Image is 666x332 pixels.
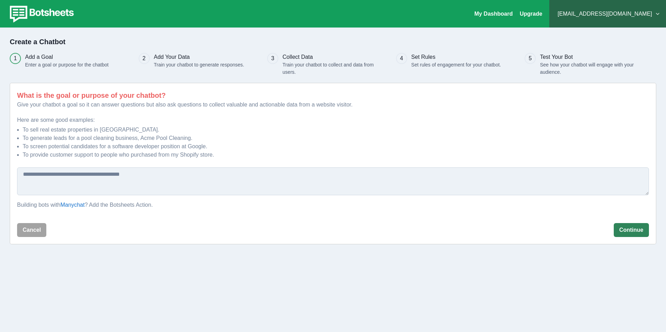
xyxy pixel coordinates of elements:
[540,61,638,76] p: See how your chatbot will engage with your audience.
[411,53,501,61] h3: Set Rules
[474,11,513,17] a: My Dashboard
[400,54,403,63] div: 4
[17,101,649,109] p: Give your chatbot a goal so it can answer questions but also ask questions to collect valuable an...
[61,202,85,208] a: Manychat
[142,54,146,63] div: 2
[10,38,656,46] h2: Create a Chatbot
[555,7,660,21] button: [EMAIL_ADDRESS][DOMAIN_NAME]
[17,90,649,101] p: What is the goal or purpose of your chatbot?
[14,54,17,63] div: 1
[17,116,649,124] p: Here are some good examples:
[23,126,649,134] li: To sell real estate properties in [GEOGRAPHIC_DATA].
[17,201,649,209] p: Building bots with ? Add the Botsheets Action.
[282,53,375,61] h3: Collect Data
[540,53,638,61] h3: Test Your Bot
[25,53,109,61] h3: Add a Goal
[23,142,649,151] li: To screen potential candidates for a software developer position at Google.
[614,223,649,237] button: Continue
[529,54,532,63] div: 5
[154,61,244,69] p: Train your chatbot to generate responses.
[154,53,244,61] h3: Add Your Data
[520,11,542,17] a: Upgrade
[23,151,649,159] li: To provide customer support to people who purchased from my Shopify store.
[10,53,656,76] div: Progress
[25,61,109,69] p: Enter a goal or purpose for the chatbot
[411,61,501,69] p: Set rules of engagement for your chatbot.
[6,4,76,24] img: botsheets-logo.png
[23,134,649,142] li: To generate leads for a pool cleaning business, Acme Pool Cleaning.
[271,54,274,63] div: 3
[282,61,375,76] p: Train your chatbot to collect and data from users.
[17,223,46,237] button: Cancel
